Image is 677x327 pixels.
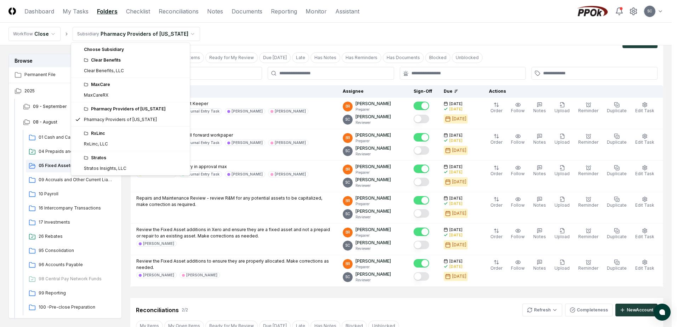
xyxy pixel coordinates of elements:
[84,130,186,137] div: RxLinc
[84,92,108,98] div: MaxCareRX
[73,44,188,55] div: Choose Subsidiary
[84,155,186,161] div: Stratos
[84,116,157,123] div: Pharmacy Providers of [US_STATE]
[84,68,124,74] div: Clear Benefits, LLC
[84,57,186,63] div: Clear Benefits
[84,106,186,112] div: Pharmacy Providers of [US_STATE]
[84,165,126,172] div: Stratos Insights, LLC
[84,81,186,88] div: MaxCare
[84,141,108,147] div: RxLinc, LLC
